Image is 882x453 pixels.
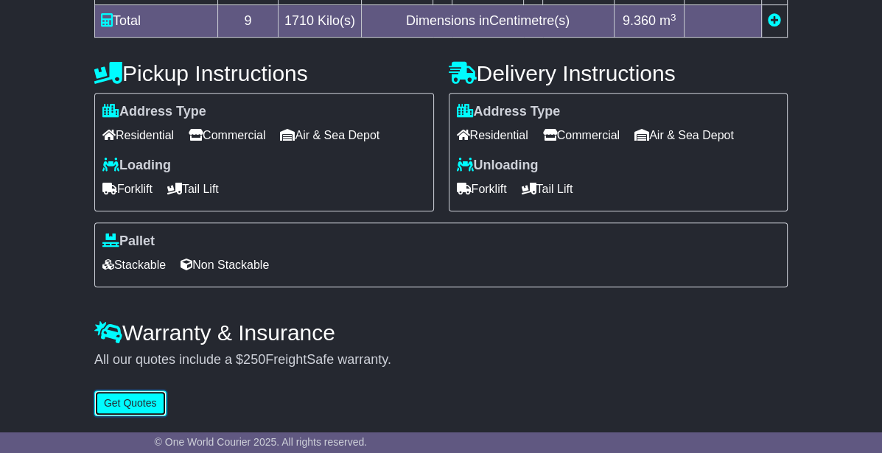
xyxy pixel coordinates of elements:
button: Get Quotes [94,390,167,416]
span: 250 [243,352,265,367]
span: Residential [102,124,174,147]
sup: 3 [671,12,676,23]
label: Address Type [102,104,206,120]
span: Non Stackable [181,253,269,276]
label: Pallet [102,233,155,250]
label: Unloading [457,158,539,174]
span: Forklift [457,178,507,200]
td: Kilo(s) [278,5,361,38]
span: Air & Sea Depot [634,124,734,147]
span: © One World Courier 2025. All rights reserved. [155,436,368,448]
span: Commercial [543,124,620,147]
span: Stackable [102,253,166,276]
span: Forklift [102,178,153,200]
a: Add new item [768,13,781,28]
span: 1710 [284,13,314,28]
label: Loading [102,158,171,174]
span: Air & Sea Depot [280,124,379,147]
span: m [659,13,676,28]
td: Total [94,5,217,38]
h4: Delivery Instructions [449,61,788,85]
span: Commercial [189,124,265,147]
span: Residential [457,124,528,147]
label: Address Type [457,104,561,120]
h4: Pickup Instructions [94,61,434,85]
span: Tail Lift [167,178,219,200]
span: Tail Lift [522,178,573,200]
span: 9.360 [623,13,656,28]
div: All our quotes include a $ FreightSafe warranty. [94,352,788,368]
h4: Warranty & Insurance [94,320,788,345]
td: 9 [217,5,278,38]
td: Dimensions in Centimetre(s) [362,5,615,38]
